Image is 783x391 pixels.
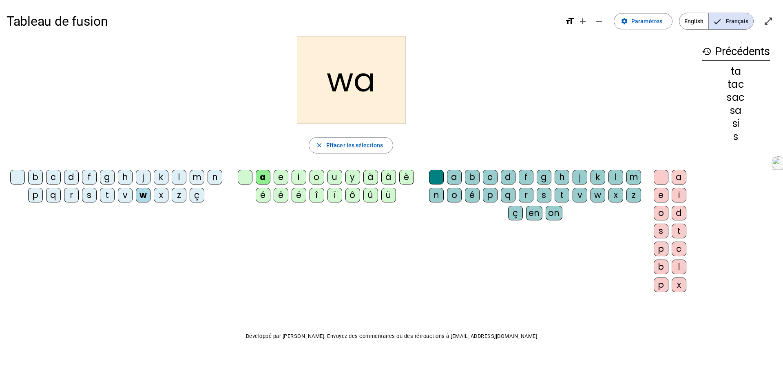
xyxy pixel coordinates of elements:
[64,188,79,202] div: r
[190,170,204,184] div: m
[654,224,668,238] div: s
[654,242,668,256] div: p
[256,188,270,202] div: é
[621,18,628,25] mat-icon: settings
[345,188,360,202] div: ô
[292,188,306,202] div: ë
[709,13,753,29] span: Français
[310,188,324,202] div: î
[501,188,515,202] div: q
[136,188,150,202] div: w
[28,170,43,184] div: b
[100,188,115,202] div: t
[555,170,569,184] div: h
[608,188,623,202] div: x
[297,36,405,124] h2: wa
[172,170,186,184] div: l
[508,206,523,220] div: ç
[100,170,115,184] div: g
[399,170,414,184] div: è
[672,224,686,238] div: t
[702,80,770,89] div: tac
[519,188,533,202] div: r
[82,170,97,184] div: f
[626,188,641,202] div: z
[614,13,672,29] button: Paramètres
[483,188,498,202] div: p
[172,188,186,202] div: z
[565,16,575,26] mat-icon: format_size
[654,260,668,274] div: b
[546,206,562,220] div: on
[672,278,686,292] div: x
[672,170,686,184] div: a
[672,260,686,274] div: l
[591,188,605,202] div: w
[608,170,623,184] div: l
[7,8,558,34] h1: Tableau de fusion
[555,188,569,202] div: t
[46,170,61,184] div: c
[654,206,668,220] div: o
[118,170,133,184] div: h
[578,16,588,26] mat-icon: add
[256,170,270,184] div: a
[654,188,668,202] div: e
[190,188,204,202] div: ç
[136,170,150,184] div: j
[594,16,604,26] mat-icon: remove
[575,13,591,29] button: Augmenter la taille de la police
[154,188,168,202] div: x
[702,132,770,142] div: s
[519,170,533,184] div: f
[326,140,383,150] span: Effacer les sélections
[447,188,462,202] div: o
[327,170,342,184] div: u
[672,206,686,220] div: d
[702,47,712,56] mat-icon: history
[363,188,378,202] div: û
[208,170,222,184] div: n
[591,13,607,29] button: Diminuer la taille de la police
[381,170,396,184] div: â
[7,331,776,341] p: Développé par [PERSON_NAME]. Envoyez des commentaires ou des rétroactions à [EMAIL_ADDRESS][DOMAI...
[573,188,587,202] div: v
[654,278,668,292] div: p
[763,16,773,26] mat-icon: open_in_full
[626,170,641,184] div: m
[679,13,708,29] span: English
[363,170,378,184] div: à
[672,188,686,202] div: i
[274,170,288,184] div: e
[702,119,770,129] div: si
[672,242,686,256] div: c
[316,142,323,149] mat-icon: close
[274,188,288,202] div: ê
[465,188,480,202] div: é
[679,13,754,30] mat-button-toggle-group: Language selection
[447,170,462,184] div: a
[702,106,770,116] div: sa
[526,206,542,220] div: en
[465,170,480,184] div: b
[310,170,324,184] div: o
[64,170,79,184] div: d
[591,170,605,184] div: k
[573,170,587,184] div: j
[429,188,444,202] div: n
[537,188,551,202] div: s
[309,137,393,153] button: Effacer les sélections
[327,188,342,202] div: ï
[28,188,43,202] div: p
[154,170,168,184] div: k
[82,188,97,202] div: s
[483,170,498,184] div: c
[760,13,776,29] button: Entrer en plein écran
[46,188,61,202] div: q
[118,188,133,202] div: v
[702,42,770,61] h3: Précédents
[292,170,306,184] div: i
[631,16,662,26] span: Paramètres
[537,170,551,184] div: g
[702,93,770,102] div: sac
